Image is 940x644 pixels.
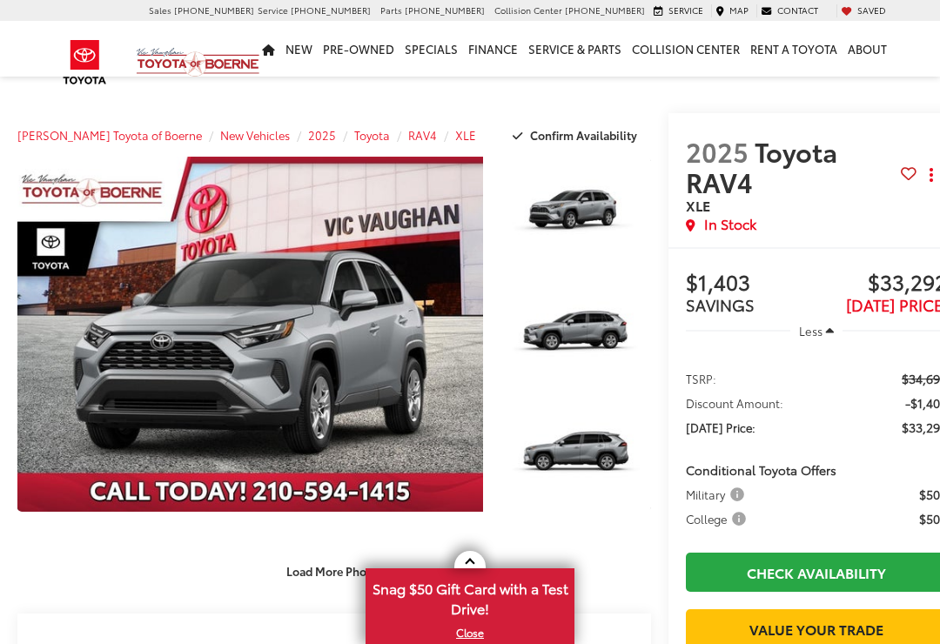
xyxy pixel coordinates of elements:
a: Finance [463,21,523,77]
span: Conditional Toyota Offers [686,461,836,479]
img: 2025 Toyota RAV4 XLE [500,277,653,391]
span: [PHONE_NUMBER] [174,3,254,17]
a: [PERSON_NAME] Toyota of Boerne [17,127,202,143]
a: Expand Photo 0 [17,157,483,512]
a: Toyota [354,127,390,143]
span: [PHONE_NUMBER] [291,3,371,17]
a: New [280,21,318,77]
button: Military [686,486,750,503]
a: Specials [399,21,463,77]
a: 2025 [308,127,336,143]
span: Collision Center [494,3,562,17]
img: Vic Vaughan Toyota of Boerne [136,47,260,77]
span: XLE [686,195,710,215]
a: XLE [455,127,476,143]
span: Saved [857,3,886,17]
span: $1,403 [686,271,816,297]
span: Less [799,323,822,339]
a: New Vehicles [220,127,290,143]
span: TSRP: [686,370,716,387]
a: RAV4 [408,127,437,143]
a: Contact [756,4,822,17]
img: 2025 Toyota RAV4 XLE [500,156,653,270]
span: Toyota RAV4 [686,132,837,200]
span: 2025 [686,132,749,170]
a: Home [257,21,280,77]
img: 2025 Toyota RAV4 XLE [500,399,653,513]
span: Map [729,3,749,17]
button: Less [790,315,843,346]
span: [DATE] Price: [686,419,755,436]
a: Expand Photo 3 [502,399,651,512]
span: Contact [777,3,818,17]
img: Toyota [52,34,117,91]
span: Service [258,3,288,17]
a: Collision Center [627,21,745,77]
button: College [686,510,752,527]
a: Pre-Owned [318,21,399,77]
span: SAVINGS [686,293,755,316]
span: [PHONE_NUMBER] [405,3,485,17]
a: Map [711,4,753,17]
span: Discount Amount: [686,394,783,412]
a: Expand Photo 1 [502,157,651,269]
a: Service [649,4,708,17]
a: My Saved Vehicles [836,4,890,17]
a: Service & Parts: Opens in a new tab [523,21,627,77]
a: About [843,21,892,77]
span: dropdown dots [930,168,933,182]
button: Load More Photos [274,556,395,587]
span: Snag $50 Gift Card with a Test Drive! [367,570,573,623]
a: Expand Photo 2 [502,278,651,391]
span: Parts [380,3,402,17]
img: 2025 Toyota RAV4 XLE [13,156,487,512]
span: In Stock [704,214,756,234]
span: Service [668,3,703,17]
span: [PHONE_NUMBER] [565,3,645,17]
span: College [686,510,749,527]
span: Military [686,486,748,503]
span: Confirm Availability [530,127,637,143]
a: Rent a Toyota [745,21,843,77]
span: Sales [149,3,171,17]
button: Confirm Availability [503,120,652,151]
